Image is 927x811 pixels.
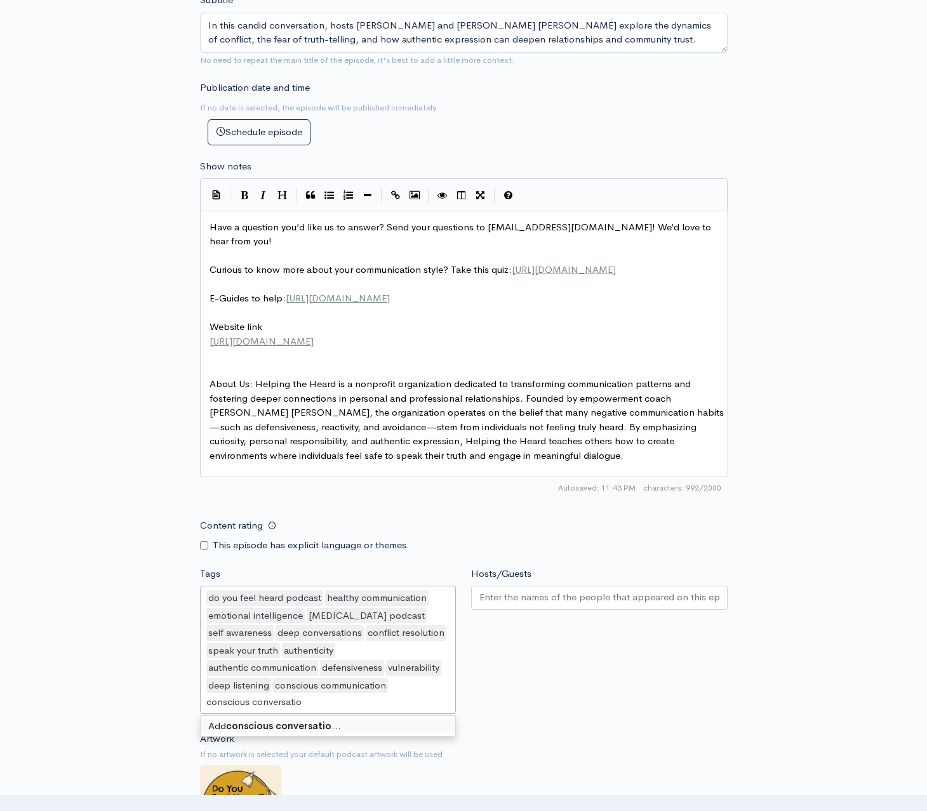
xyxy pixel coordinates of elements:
[386,186,405,205] button: Create Link
[206,625,274,641] div: self awareness
[210,221,714,247] span: Have a question you’d like us to answer? Send your questions to [EMAIL_ADDRESS][DOMAIN_NAME]! We’...
[471,567,531,581] label: Hosts/Guests
[207,185,226,204] button: Insert Show Notes Template
[200,732,234,746] label: Artwork
[200,102,438,113] small: If no date is selected, the episode will be published immediately.
[230,188,231,203] i: |
[286,292,390,304] span: [URL][DOMAIN_NAME]
[210,320,262,333] span: Website link
[282,643,335,659] div: authenticity
[320,186,339,205] button: Generic List
[206,608,305,624] div: emotional intelligence
[358,186,377,205] button: Insert Horizontal Line
[213,538,410,553] label: This episode has explicit language or themes.
[276,625,364,641] div: deep conversations
[320,660,384,676] div: defensiveness
[200,748,728,761] small: If no artwork is selected your default podcast artwork will be used
[433,186,452,205] button: Toggle Preview
[643,482,721,494] span: 992/2000
[200,513,263,539] label: Content rating
[428,188,429,203] i: |
[208,119,310,145] button: Schedule episode
[206,678,271,694] div: deep listening
[210,378,724,461] span: About Us: Helping the Heard is a nonprofit organization dedicated to transforming communication p...
[200,159,251,174] label: Show notes
[381,188,382,203] i: |
[405,186,424,205] button: Insert Image
[273,186,292,205] button: Heading
[206,660,318,676] div: authentic communication
[210,292,390,304] span: E-Guides to help:
[325,590,429,606] div: healthy communication
[494,188,495,203] i: |
[254,186,273,205] button: Italic
[235,186,254,205] button: Bold
[201,719,456,734] div: Add …
[296,188,297,203] i: |
[273,678,388,694] div: conscious communication
[339,186,358,205] button: Numbered List
[200,81,310,95] label: Publication date and time
[479,590,719,605] input: Enter the names of the people that appeared on this episode
[386,660,441,676] div: vulnerability
[226,720,331,732] strong: conscious conversatio
[499,186,518,205] button: Markdown Guide
[206,643,280,659] div: speak your truth
[558,482,636,494] span: Autosaved: 11:43 PM
[307,608,427,624] div: [MEDICAL_DATA] podcast
[210,263,616,275] span: Curious to know more about your communication style? Take this quiz:
[366,625,446,641] div: conflict resolution
[471,186,490,205] button: Toggle Fullscreen
[200,567,220,581] label: Tags
[452,186,471,205] button: Toggle Side by Side
[210,335,314,347] span: [URL][DOMAIN_NAME]
[200,55,514,65] small: No need to repeat the main title of the episode, it's best to add a little more context.
[206,590,323,606] div: do you feel heard podcast
[301,186,320,205] button: Quote
[512,263,616,275] span: [URL][DOMAIN_NAME]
